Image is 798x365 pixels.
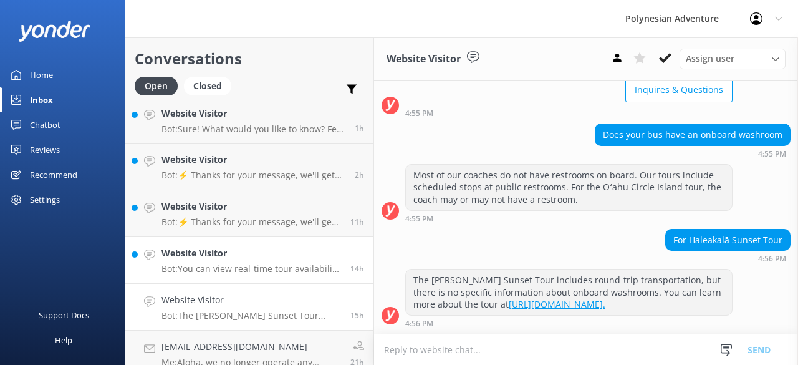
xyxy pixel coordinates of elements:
h4: Website Visitor [161,293,341,307]
div: Recommend [30,162,77,187]
h4: Website Visitor [161,246,341,260]
div: 04:56pm 10-Aug-2025 (UTC -10:00) Pacific/Honolulu [405,319,733,328]
a: Open [135,79,184,92]
strong: 4:56 PM [405,320,433,328]
a: Closed [184,79,238,92]
div: Most of our coaches do not have restrooms on board. Our tours include scheduled stops at public r... [406,165,732,210]
div: 04:55pm 10-Aug-2025 (UTC -10:00) Pacific/Honolulu [405,214,733,223]
div: 04:55pm 10-Aug-2025 (UTC -10:00) Pacific/Honolulu [405,109,733,117]
span: 08:28pm 10-Aug-2025 (UTC -10:00) Pacific/Honolulu [350,217,364,227]
h4: Website Visitor [161,107,345,120]
span: 05:33am 11-Aug-2025 (UTC -10:00) Pacific/Honolulu [355,170,364,180]
div: Settings [30,187,60,212]
img: yonder-white-logo.png [19,21,90,41]
strong: 4:56 PM [758,255,786,263]
h4: Website Visitor [161,200,341,213]
button: Inquires & Questions [625,77,733,102]
strong: 4:55 PM [758,150,786,158]
span: 07:12am 11-Aug-2025 (UTC -10:00) Pacific/Honolulu [355,123,364,134]
span: 04:56pm 10-Aug-2025 (UTC -10:00) Pacific/Honolulu [350,310,364,321]
h2: Conversations [135,47,364,71]
h4: [EMAIL_ADDRESS][DOMAIN_NAME] [161,340,341,354]
p: Bot: ⚡ Thanks for your message, we'll get back to you as soon as we can. You're also welcome to k... [161,170,345,181]
strong: 4:55 PM [405,110,433,117]
div: The [PERSON_NAME] Sunset Tour includes round-trip transportation, but there is no specific inform... [406,270,732,315]
span: Assign user [686,52,734,66]
div: For Haleakalā Sunset Tour [666,230,790,251]
strong: 4:55 PM [405,215,433,223]
div: Assign User [680,49,786,69]
p: Bot: ⚡ Thanks for your message, we'll get back to you as soon as we can. You're also welcome to k... [161,217,341,228]
p: Bot: The [PERSON_NAME] Sunset Tour includes round-trip transportation, but there is no specific i... [161,310,341,321]
div: 04:56pm 10-Aug-2025 (UTC -10:00) Pacific/Honolulu [665,254,791,263]
div: Chatbot [30,112,60,137]
a: Website VisitorBot:⚡ Thanks for your message, we'll get back to you as soon as we can. You're als... [125,190,373,237]
div: Home [30,62,53,87]
p: Bot: Sure! What would you like to know? Feel free to ask about tour details, availability, pickup... [161,124,345,135]
div: Closed [184,77,231,95]
a: Website VisitorBot:⚡ Thanks for your message, we'll get back to you as soon as we can. You're als... [125,144,373,190]
span: 05:36pm 10-Aug-2025 (UTC -10:00) Pacific/Honolulu [350,263,364,274]
div: Reviews [30,137,60,162]
div: Support Docs [39,303,89,328]
a: [URL][DOMAIN_NAME]. [509,298,605,310]
div: Open [135,77,178,95]
a: Website VisitorBot:You can view real-time tour availability and book your Polynesian Adventure on... [125,237,373,284]
div: 04:55pm 10-Aug-2025 (UTC -10:00) Pacific/Honolulu [595,149,791,158]
div: Inbox [30,87,53,112]
p: Bot: You can view real-time tour availability and book your Polynesian Adventure online at [URL][... [161,263,341,275]
div: Help [55,328,72,353]
h4: Website Visitor [161,153,345,167]
div: Does your bus have an onboard washroom [595,124,790,145]
h3: Website Visitor [387,51,461,67]
a: Website VisitorBot:The [PERSON_NAME] Sunset Tour includes round-trip transportation, but there is... [125,284,373,331]
a: Website VisitorBot:Sure! What would you like to know? Feel free to ask about tour details, availa... [125,97,373,144]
